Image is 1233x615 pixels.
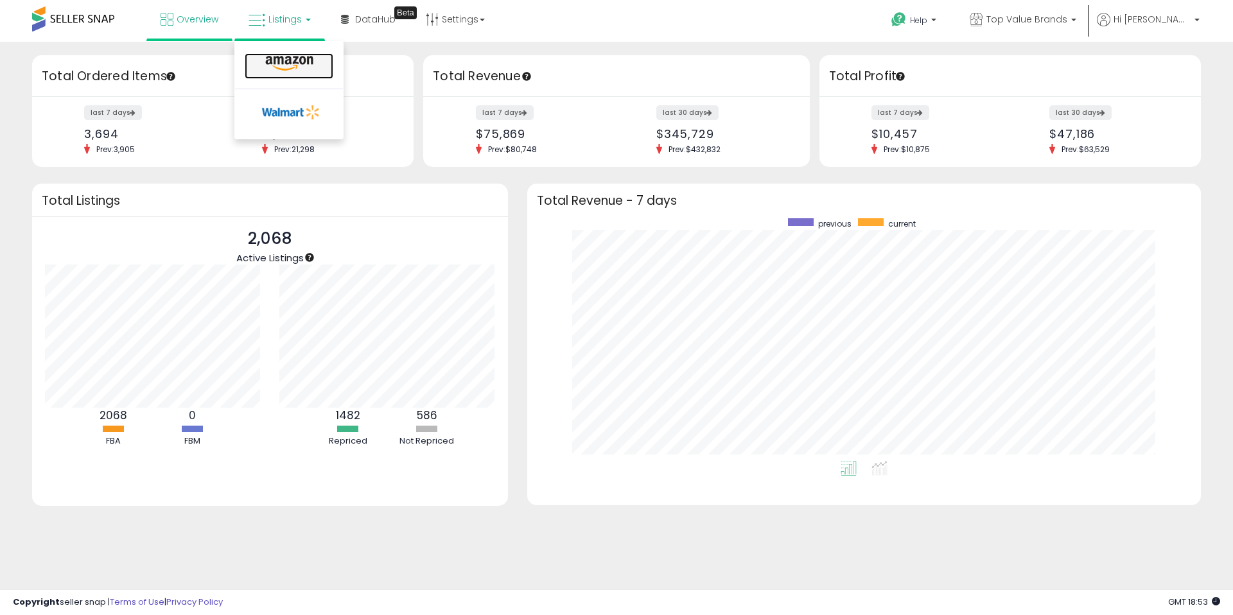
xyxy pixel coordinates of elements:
[268,13,302,26] span: Listings
[74,435,152,447] div: FBA
[236,251,304,264] span: Active Listings
[189,408,196,423] b: 0
[433,67,800,85] h3: Total Revenue
[1114,13,1191,26] span: Hi [PERSON_NAME]
[304,252,315,263] div: Tooltip anchor
[482,144,543,155] span: Prev: $80,748
[662,144,727,155] span: Prev: $432,832
[521,71,532,82] div: Tooltip anchor
[829,67,1191,85] h3: Total Profit
[877,144,936,155] span: Prev: $10,875
[656,105,719,120] label: last 30 days
[355,13,396,26] span: DataHub
[1049,127,1178,141] div: $47,186
[656,127,787,141] div: $345,729
[1055,144,1116,155] span: Prev: $63,529
[268,144,321,155] span: Prev: 21,298
[177,13,218,26] span: Overview
[236,227,304,251] p: 2,068
[90,144,141,155] span: Prev: 3,905
[476,127,607,141] div: $75,869
[537,196,1191,205] h3: Total Revenue - 7 days
[871,127,1001,141] div: $10,457
[881,2,949,42] a: Help
[476,105,534,120] label: last 7 days
[895,71,906,82] div: Tooltip anchor
[1097,13,1200,42] a: Hi [PERSON_NAME]
[262,127,391,141] div: 16,908
[42,196,498,205] h3: Total Listings
[153,435,231,447] div: FBM
[1049,105,1112,120] label: last 30 days
[336,408,360,423] b: 1482
[100,408,127,423] b: 2068
[891,12,907,28] i: Get Help
[888,218,916,229] span: current
[394,6,417,19] div: Tooltip anchor
[389,435,466,447] div: Not Repriced
[84,127,213,141] div: 3,694
[818,218,852,229] span: previous
[310,435,387,447] div: Repriced
[910,15,927,26] span: Help
[42,67,404,85] h3: Total Ordered Items
[417,408,437,423] b: 586
[165,71,177,82] div: Tooltip anchor
[986,13,1067,26] span: Top Value Brands
[84,105,142,120] label: last 7 days
[871,105,929,120] label: last 7 days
